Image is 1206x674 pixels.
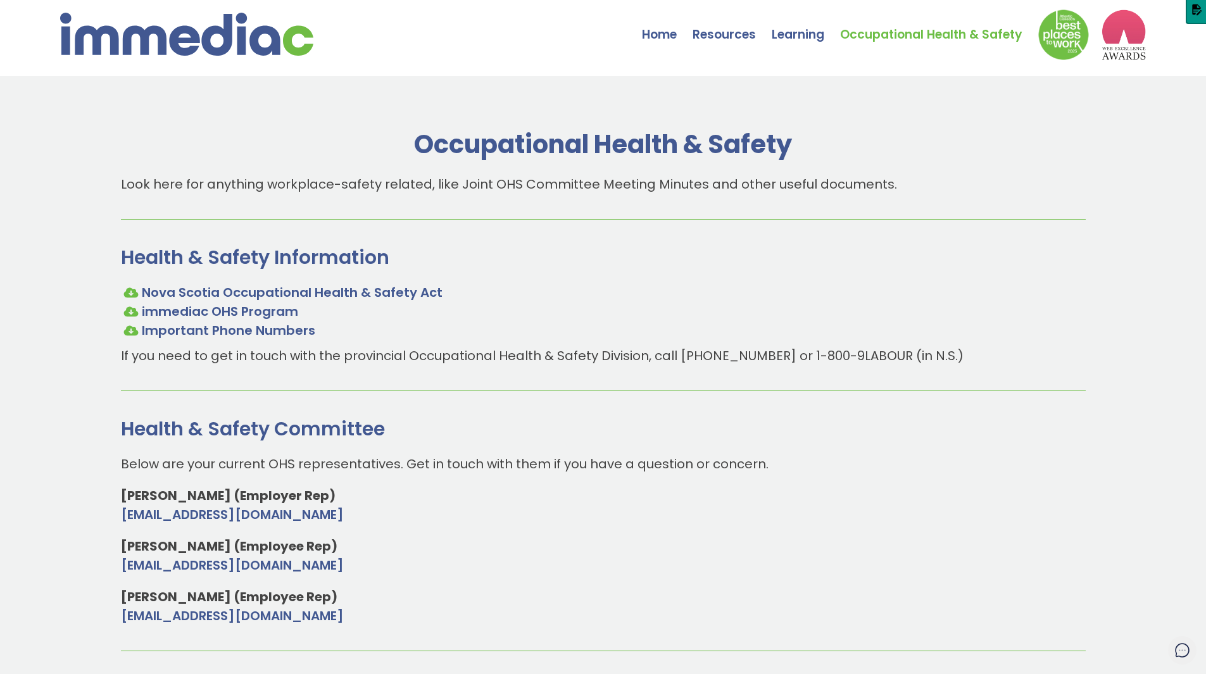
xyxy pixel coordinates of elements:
a: [EMAIL_ADDRESS][DOMAIN_NAME] [121,506,344,523]
h2: Health & Safety Committee [121,416,1086,442]
a: Occupational Health & Safety [840,3,1038,47]
a: Important Phone Numbers [142,321,315,339]
img: immediac [60,13,313,56]
h2: Health & Safety Information [121,245,1086,270]
p: Below are your current OHS representatives. Get in touch with them if you have a question or conc... [121,454,1086,473]
a: [EMAIL_ADDRESS][DOMAIN_NAME] [121,556,344,574]
img: logo2_wea_nobg.webp [1102,9,1146,60]
p: If you need to get in touch with the provincial Occupational Health & Safety Division, call [PHON... [121,346,1086,365]
strong: [PERSON_NAME] (Employee Rep) [121,588,337,606]
p: Look here for anything workplace-safety related, like Joint OHS Committee Meeting Minutes and oth... [121,175,1086,194]
img: Down [1038,9,1089,60]
strong: [PERSON_NAME] (Employee Rep) [121,537,337,555]
a: Home [642,3,693,47]
a: [EMAIL_ADDRESS][DOMAIN_NAME] [121,607,344,625]
a: Nova Scotia Occupational Health & Safety Act [142,284,443,301]
strong: [PERSON_NAME] (Employer Rep) [121,487,336,504]
a: immediac OHS Program [142,303,298,320]
a: Resources [693,3,772,47]
a: Learning [772,3,840,47]
h1: Occupational Health & Safety [121,127,1086,162]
